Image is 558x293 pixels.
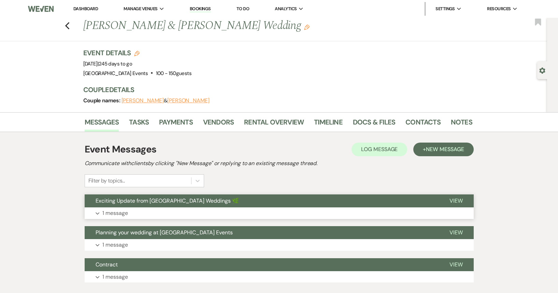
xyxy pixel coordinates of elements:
span: Analytics [275,5,297,12]
span: View [449,261,463,268]
p: 1 message [102,209,128,218]
span: [DATE] [83,60,132,67]
button: 1 message [85,207,474,219]
p: 1 message [102,240,128,249]
p: 1 message [102,273,128,281]
span: | [98,60,132,67]
button: Contract [85,258,439,271]
span: Exciting Update from [GEOGRAPHIC_DATA] Weddings 🌿 [96,197,239,204]
a: Timeline [314,117,343,132]
button: Exciting Update from [GEOGRAPHIC_DATA] Weddings 🌿 [85,194,439,207]
span: Planning your wedding at [GEOGRAPHIC_DATA] Events [96,229,233,236]
button: View [439,194,474,207]
h1: [PERSON_NAME] & [PERSON_NAME] Wedding [83,18,389,34]
a: Tasks [129,117,149,132]
a: Bookings [190,6,211,12]
button: View [439,226,474,239]
button: [PERSON_NAME] [167,98,210,103]
span: 245 days to go [99,60,132,67]
span: Couple names: [83,97,121,104]
div: Filter by topics... [88,177,125,185]
span: Settings [435,5,455,12]
img: Weven Logo [28,2,54,16]
span: Contract [96,261,118,268]
a: Payments [159,117,193,132]
button: +New Message [413,143,473,156]
button: Edit [304,24,310,30]
h2: Communicate with clients by clicking "New Message" or replying to an existing message thread. [85,159,474,167]
span: Manage Venues [124,5,157,12]
a: Notes [451,117,472,132]
span: Log Message [361,146,398,153]
button: View [439,258,474,271]
a: Messages [85,117,119,132]
a: Docs & Files [353,117,395,132]
span: New Message [426,146,464,153]
span: View [449,197,463,204]
button: Log Message [352,143,407,156]
h1: Event Messages [85,142,157,157]
button: 1 message [85,271,474,283]
button: Planning your wedding at [GEOGRAPHIC_DATA] Events [85,226,439,239]
a: Vendors [203,117,234,132]
a: Contacts [405,117,441,132]
a: Rental Overview [244,117,304,132]
button: Open lead details [539,67,545,73]
h3: Couple Details [83,85,466,94]
a: To Do [237,6,249,12]
span: [GEOGRAPHIC_DATA] Events [83,70,148,77]
h3: Event Details [83,48,191,58]
span: & [121,97,210,104]
button: [PERSON_NAME] [121,98,164,103]
span: View [449,229,463,236]
span: Resources [487,5,511,12]
a: Dashboard [73,6,98,12]
span: 100 - 150 guests [156,70,191,77]
button: 1 message [85,239,474,251]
